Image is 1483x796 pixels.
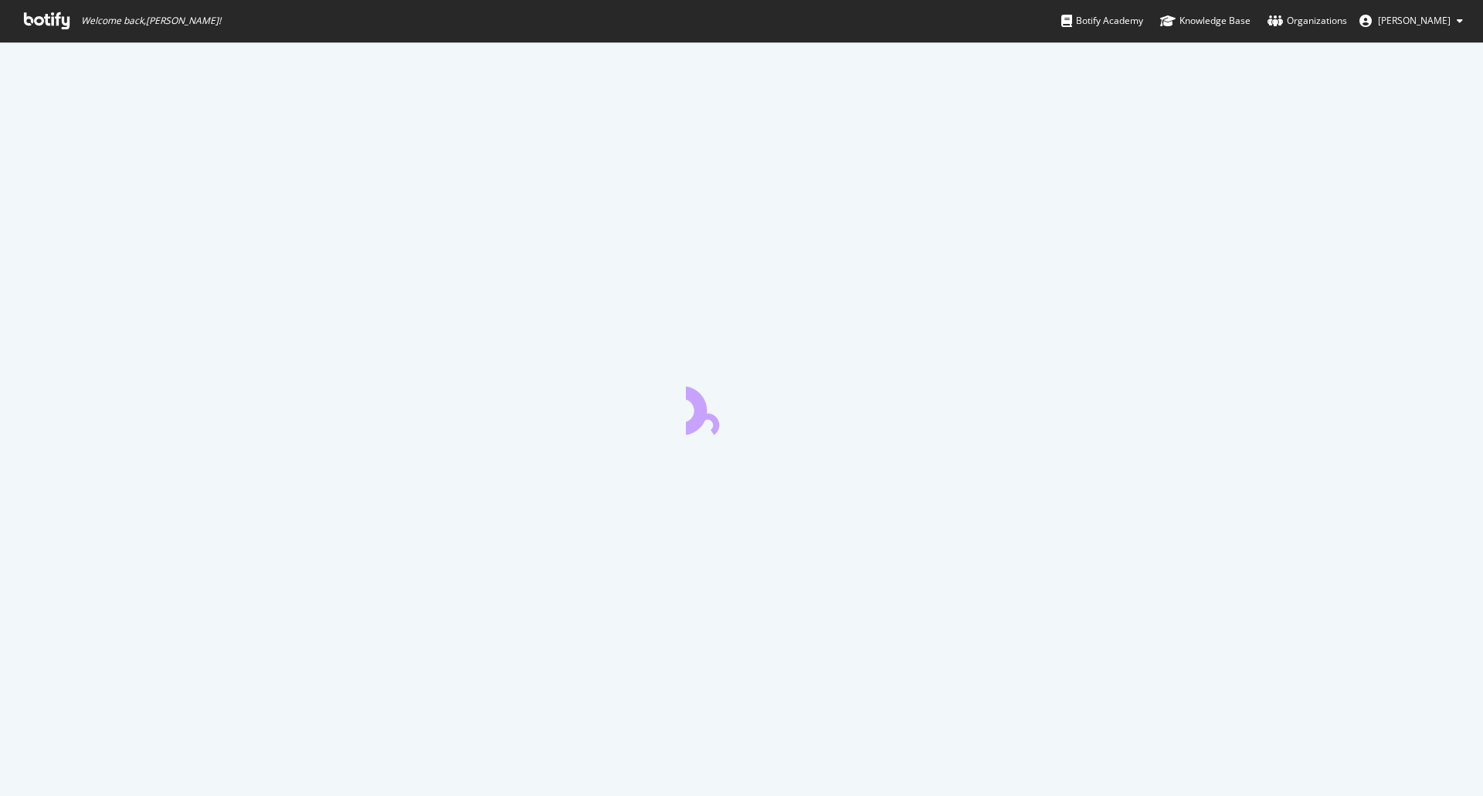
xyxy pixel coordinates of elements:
[1160,13,1251,29] div: Knowledge Base
[686,379,797,435] div: animation
[1378,14,1451,27] span: Matthieu Feru
[81,15,221,27] span: Welcome back, [PERSON_NAME] !
[1347,8,1475,33] button: [PERSON_NAME]
[1061,13,1143,29] div: Botify Academy
[1268,13,1347,29] div: Organizations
